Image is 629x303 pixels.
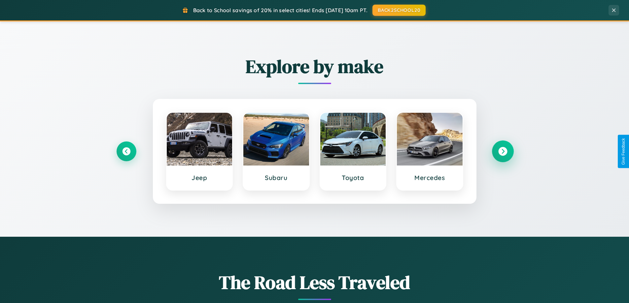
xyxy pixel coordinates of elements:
[250,174,302,182] h3: Subaru
[117,270,513,295] h1: The Road Less Traveled
[117,54,513,79] h2: Explore by make
[193,7,367,14] span: Back to School savings of 20% in select cities! Ends [DATE] 10am PT.
[372,5,426,16] button: BACK2SCHOOL20
[621,138,626,165] div: Give Feedback
[403,174,456,182] h3: Mercedes
[173,174,226,182] h3: Jeep
[327,174,379,182] h3: Toyota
